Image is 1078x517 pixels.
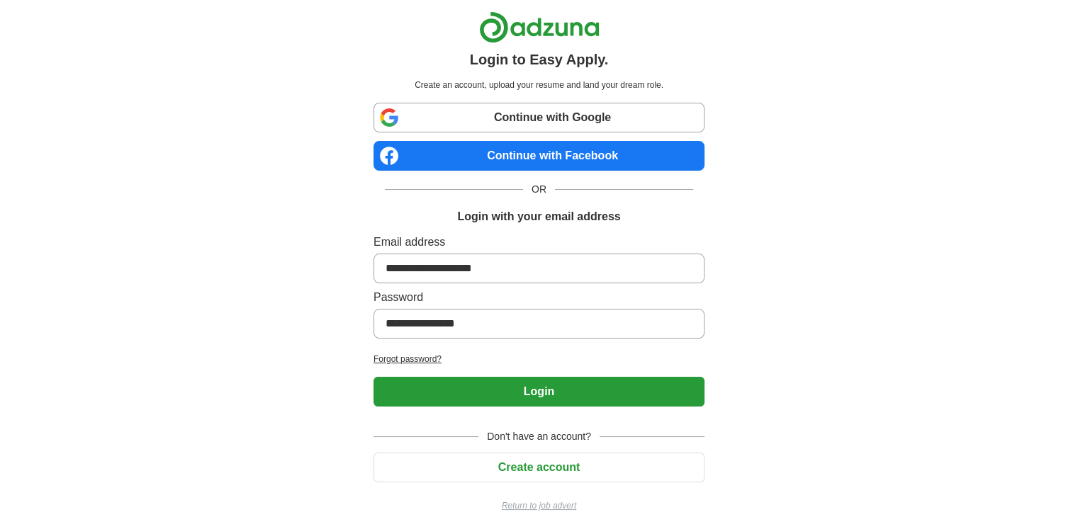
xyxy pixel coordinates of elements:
[376,79,702,91] p: Create an account, upload your resume and land your dream role.
[470,49,609,70] h1: Login to Easy Apply.
[374,234,704,251] label: Email address
[523,182,555,197] span: OR
[374,353,704,365] a: Forgot password?
[374,289,704,306] label: Password
[374,377,704,407] button: Login
[457,208,620,225] h1: Login with your email address
[374,103,704,132] a: Continue with Google
[478,429,600,444] span: Don't have an account?
[374,453,704,482] button: Create account
[374,141,704,171] a: Continue with Facebook
[374,461,704,473] a: Create account
[374,499,704,512] a: Return to job advert
[479,11,600,43] img: Adzuna logo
